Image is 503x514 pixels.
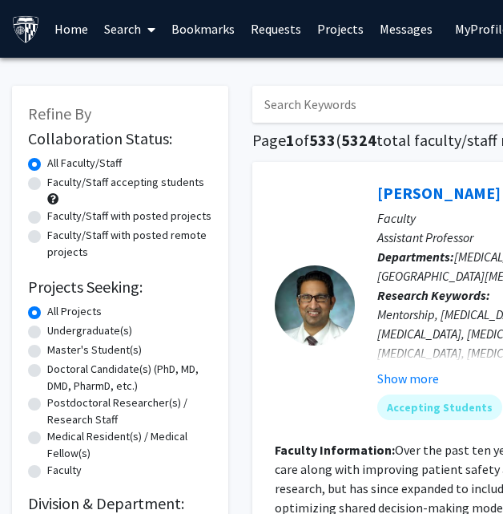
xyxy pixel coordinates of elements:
[372,1,441,57] a: Messages
[163,1,243,57] a: Bookmarks
[28,129,212,148] h2: Collaboration Status:
[47,361,212,395] label: Doctoral Candidate(s) (PhD, MD, DMD, PharmD, etc.)
[377,395,502,420] mat-chip: Accepting Students
[47,395,212,428] label: Postdoctoral Researcher(s) / Research Staff
[28,494,212,513] h2: Division & Department:
[377,183,501,203] a: [PERSON_NAME]
[309,130,336,150] span: 533
[96,1,163,57] a: Search
[46,1,96,57] a: Home
[377,287,490,303] b: Research Keywords:
[341,130,376,150] span: 5324
[286,130,295,150] span: 1
[47,208,211,225] label: Faculty/Staff with posted projects
[12,15,40,43] img: Johns Hopkins University Logo
[309,1,372,57] a: Projects
[28,103,91,123] span: Refine By
[47,155,122,172] label: All Faculty/Staff
[377,369,439,388] button: Show more
[243,1,309,57] a: Requests
[47,174,204,191] label: Faculty/Staff accepting students
[47,342,142,358] label: Master's Student(s)
[47,428,212,462] label: Medical Resident(s) / Medical Fellow(s)
[28,277,212,297] h2: Projects Seeking:
[377,249,454,265] b: Departments:
[47,303,102,320] label: All Projects
[47,322,132,339] label: Undergraduate(s)
[12,442,68,502] iframe: Chat
[47,227,212,261] label: Faculty/Staff with posted remote projects
[275,442,395,458] b: Faculty Information:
